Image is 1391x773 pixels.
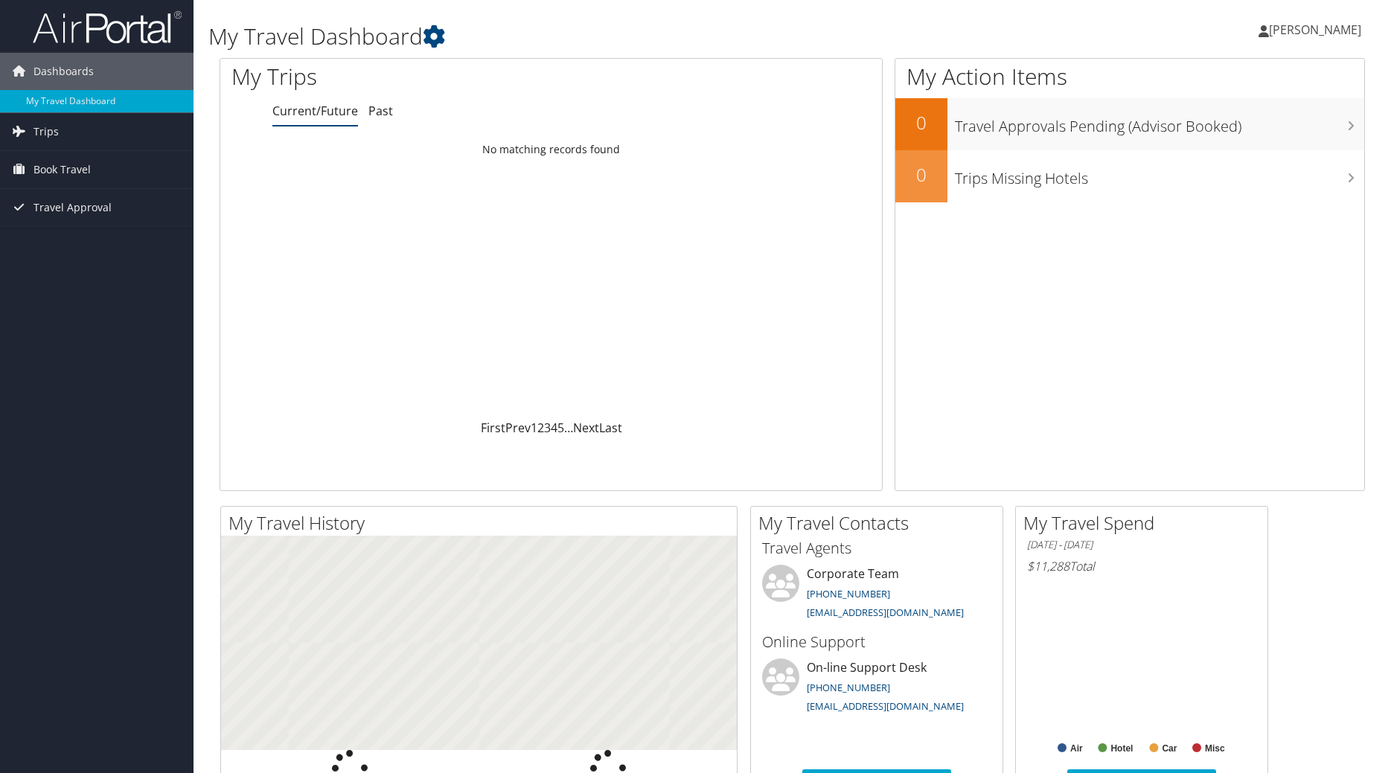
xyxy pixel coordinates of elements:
[1162,743,1177,754] text: Car
[220,136,882,163] td: No matching records found
[895,110,947,135] h2: 0
[537,420,544,436] a: 2
[564,420,573,436] span: …
[33,151,91,188] span: Book Travel
[807,699,964,713] a: [EMAIL_ADDRESS][DOMAIN_NAME]
[807,587,890,600] a: [PHONE_NUMBER]
[807,681,890,694] a: [PHONE_NUMBER]
[228,510,737,536] h2: My Travel History
[895,162,947,187] h2: 0
[758,510,1003,536] h2: My Travel Contacts
[33,113,59,150] span: Trips
[557,420,564,436] a: 5
[755,565,999,626] li: Corporate Team
[762,538,991,559] h3: Travel Agents
[1027,538,1256,552] h6: [DATE] - [DATE]
[1269,22,1361,38] span: [PERSON_NAME]
[33,53,94,90] span: Dashboards
[762,632,991,652] h3: Online Support
[1070,743,1083,754] text: Air
[1023,510,1267,536] h2: My Travel Spend
[1259,7,1376,52] a: [PERSON_NAME]
[33,189,112,226] span: Travel Approval
[551,420,557,436] a: 4
[231,61,595,92] h1: My Trips
[895,61,1365,92] h1: My Action Items
[208,21,987,52] h1: My Travel Dashboard
[33,10,182,45] img: airportal-logo.png
[807,606,964,619] a: [EMAIL_ADDRESS][DOMAIN_NAME]
[1027,558,1256,574] h6: Total
[573,420,599,436] a: Next
[599,420,622,436] a: Last
[481,420,505,436] a: First
[955,161,1365,189] h3: Trips Missing Hotels
[531,420,537,436] a: 1
[955,109,1365,137] h3: Travel Approvals Pending (Advisor Booked)
[505,420,531,436] a: Prev
[1205,743,1225,754] text: Misc
[895,98,1365,150] a: 0Travel Approvals Pending (Advisor Booked)
[544,420,551,436] a: 3
[755,658,999,719] li: On-line Support Desk
[368,103,393,119] a: Past
[1027,558,1069,574] span: $11,288
[895,150,1365,202] a: 0Trips Missing Hotels
[272,103,358,119] a: Current/Future
[1110,743,1133,754] text: Hotel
